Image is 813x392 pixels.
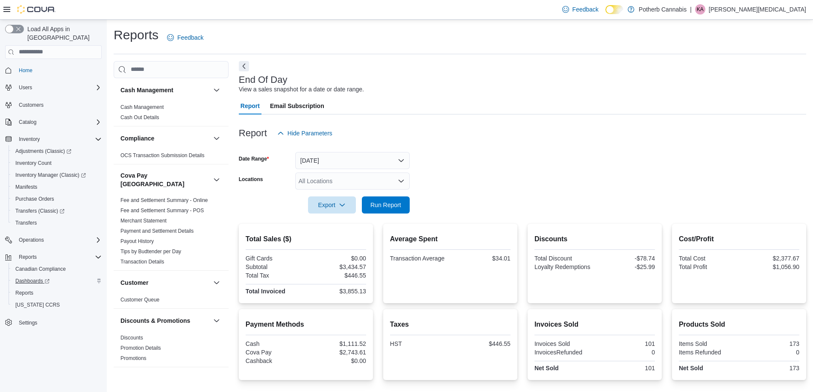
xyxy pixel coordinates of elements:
[19,319,37,326] span: Settings
[15,196,54,202] span: Purchase Orders
[120,296,159,303] span: Customer Queue
[15,266,66,272] span: Canadian Compliance
[120,197,208,203] a: Fee and Settlement Summary - Online
[362,196,410,214] button: Run Report
[559,1,602,18] a: Feedback
[12,182,41,192] a: Manifests
[120,197,208,204] span: Fee and Settlement Summary - Online
[246,349,304,356] div: Cova Pay
[120,249,181,255] a: Tips by Budtender per Day
[2,99,105,111] button: Customers
[15,82,35,93] button: Users
[19,119,36,126] span: Catalog
[120,355,147,361] a: Promotions
[120,355,147,362] span: Promotions
[12,194,102,204] span: Purchase Orders
[120,152,205,159] span: OCS Transaction Submission Details
[534,365,559,372] strong: Net Sold
[211,175,222,185] button: Cova Pay [GEOGRAPHIC_DATA]
[12,146,75,156] a: Adjustments (Classic)
[12,288,102,298] span: Reports
[15,82,102,93] span: Users
[12,276,102,286] span: Dashboards
[12,194,58,204] a: Purchase Orders
[2,116,105,128] button: Catalog
[120,335,143,341] a: Discounts
[114,333,229,367] div: Discounts & Promotions
[15,219,37,226] span: Transfers
[697,4,704,15] span: KA
[2,234,105,246] button: Operations
[120,86,173,94] h3: Cash Management
[239,85,364,94] div: View a sales snapshot for a date or date range.
[534,349,593,356] div: InvoicesRefunded
[596,365,655,372] div: 101
[114,150,229,164] div: Compliance
[15,100,47,110] a: Customers
[9,275,105,287] a: Dashboards
[605,14,606,15] span: Dark Mode
[246,288,285,295] strong: Total Invoiced
[120,104,164,111] span: Cash Management
[679,365,703,372] strong: Net Sold
[114,195,229,270] div: Cova Pay [GEOGRAPHIC_DATA]
[12,170,102,180] span: Inventory Manager (Classic)
[246,319,366,330] h2: Payment Methods
[534,234,655,244] h2: Discounts
[15,65,36,76] a: Home
[12,218,40,228] a: Transfers
[120,171,210,188] button: Cova Pay [GEOGRAPHIC_DATA]
[288,129,332,137] span: Hide Parameters
[534,263,593,270] div: Loyalty Redemptions
[211,316,222,326] button: Discounts & Promotions
[9,263,105,275] button: Canadian Compliance
[9,217,105,229] button: Transfers
[239,155,269,162] label: Date Range
[246,234,366,244] h2: Total Sales ($)
[120,134,154,143] h3: Compliance
[120,278,210,287] button: Customer
[246,272,304,279] div: Total Tax
[15,235,47,245] button: Operations
[9,157,105,169] button: Inventory Count
[741,255,799,262] div: $2,377.67
[246,255,304,262] div: Gift Cards
[19,254,37,260] span: Reports
[114,26,158,44] h1: Reports
[120,345,161,351] a: Promotion Details
[12,206,102,216] span: Transfers (Classic)
[390,234,511,244] h2: Average Spent
[120,278,148,287] h3: Customer
[120,238,154,244] a: Payout History
[2,64,105,76] button: Home
[12,264,69,274] a: Canadian Compliance
[690,4,692,15] p: |
[308,272,366,279] div: $446.55
[308,196,356,214] button: Export
[120,114,159,121] span: Cash Out Details
[15,318,41,328] a: Settings
[120,217,167,224] span: Merchant Statement
[9,193,105,205] button: Purchase Orders
[120,228,194,234] span: Payment and Settlement Details
[9,299,105,311] button: [US_STATE] CCRS
[15,65,102,76] span: Home
[120,258,164,265] span: Transaction Details
[239,176,263,183] label: Locations
[120,316,210,325] button: Discounts & Promotions
[120,114,159,120] a: Cash Out Details
[241,97,260,114] span: Report
[246,340,304,347] div: Cash
[2,316,105,328] button: Settings
[120,104,164,110] a: Cash Management
[120,152,205,158] a: OCS Transaction Submission Details
[15,252,40,262] button: Reports
[679,349,737,356] div: Items Refunded
[2,251,105,263] button: Reports
[15,117,102,127] span: Catalog
[390,340,449,347] div: HST
[15,134,43,144] button: Inventory
[12,158,102,168] span: Inventory Count
[9,181,105,193] button: Manifests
